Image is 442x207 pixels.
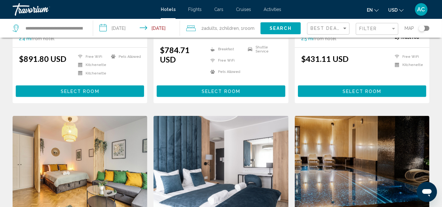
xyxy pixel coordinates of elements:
a: Flights [188,7,202,12]
span: Search [270,26,292,31]
button: Select Room [157,85,285,97]
span: Select Room [343,89,381,94]
span: from hotel [31,36,54,41]
a: Select Room [16,87,144,94]
span: 2.4 mi [19,36,31,41]
li: Kitchenette [75,62,108,68]
li: Kitchenette [75,71,108,76]
li: Free WiFi [392,54,423,59]
li: Shuttle Service [245,45,282,53]
a: Select Room [298,87,426,94]
button: Travelers: 2 adults, 2 children [180,19,260,38]
a: Cruises [236,7,251,12]
a: Travorium [13,3,154,16]
span: Children [222,26,239,31]
a: Activities [264,7,281,12]
button: Filter [356,23,398,35]
button: Change currency [388,5,404,14]
iframe: Buton lansare fereastră mesagerie [417,182,437,202]
button: Select Room [16,85,144,97]
button: Check-in date: Sep 17, 2025 Check-out date: Sep 21, 2025 [93,19,180,38]
button: Search [260,22,301,34]
span: 2.5 mi [301,36,313,41]
a: Hotels [161,7,176,12]
span: AC [417,6,425,13]
li: Pets Allowed [207,68,245,76]
li: Kitchenette [392,62,423,68]
ins: $784.71 USD [160,45,190,64]
a: Cars [214,7,223,12]
mat-select: Sort by [311,26,348,31]
button: Select Room [298,85,426,97]
button: Toggle map [414,25,429,31]
span: Best Deals [311,26,344,31]
span: Map [405,24,414,33]
span: from hotel [313,36,336,41]
ins: $891.80 USD [19,54,66,63]
span: Select Room [202,89,240,94]
li: Free WiFi [75,54,108,59]
span: , 2 [217,24,239,33]
li: Pets Allowed [108,54,141,59]
span: 2 [201,24,217,33]
li: Free WiFi [207,57,245,65]
span: Select Room [61,89,99,94]
span: , 1 [239,24,255,33]
span: Filter [359,26,377,31]
span: en [367,8,373,13]
span: Room [243,26,255,31]
button: Change language [367,5,379,14]
a: Select Room [157,87,285,94]
span: USD [388,8,398,13]
button: User Menu [413,3,429,16]
span: Adults [204,26,217,31]
ins: $431.11 USD [301,54,349,63]
li: Breakfast [207,45,245,53]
